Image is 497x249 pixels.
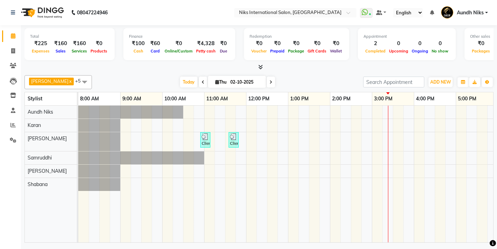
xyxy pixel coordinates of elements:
[387,40,410,48] div: 0
[286,49,306,54] span: Package
[30,49,51,54] span: Expenses
[75,78,86,84] span: +5
[456,94,478,104] a: 5:00 PM
[77,3,108,22] b: 08047224946
[69,78,72,84] a: x
[250,34,344,40] div: Redemption
[414,94,436,104] a: 4:00 PM
[430,40,450,48] div: 0
[70,40,89,48] div: ₹160
[288,94,310,104] a: 1:00 PM
[250,49,268,54] span: Voucher
[163,94,188,104] a: 10:00 AM
[28,109,53,115] span: Aundh Niks
[30,34,109,40] div: Total
[28,122,41,128] span: Karan
[78,94,101,104] a: 8:00 AM
[89,49,109,54] span: Products
[428,77,453,87] button: ADD NEW
[430,79,451,85] span: ADD NEW
[70,49,89,54] span: Services
[54,49,67,54] span: Sales
[214,79,228,85] span: Thu
[328,40,344,48] div: ₹0
[286,40,306,48] div: ₹0
[163,49,194,54] span: Online/Custom
[457,9,484,16] span: Aundh Niks
[410,40,430,48] div: 0
[306,40,328,48] div: ₹0
[201,133,210,147] div: Client, TK01, 10:55 AM-11:10 AM, Natural Nails - Regular Nail Polish ([DEMOGRAPHIC_DATA]) (₹100)
[28,95,42,102] span: Stylist
[28,135,67,142] span: [PERSON_NAME]
[470,40,492,48] div: ₹0
[147,40,163,48] div: ₹60
[387,49,410,54] span: Upcoming
[121,94,143,104] a: 9:00 AM
[363,40,387,48] div: 2
[363,34,450,40] div: Appointment
[194,40,217,48] div: ₹4,328
[268,49,286,54] span: Prepaid
[363,77,424,87] input: Search Appointment
[129,34,230,40] div: Finance
[28,181,48,187] span: Shabana
[132,49,145,54] span: Cash
[30,40,51,48] div: ₹225
[246,94,271,104] a: 12:00 PM
[28,155,52,161] span: Samruddhi
[330,94,352,104] a: 2:00 PM
[31,78,69,84] span: [PERSON_NAME]
[217,40,230,48] div: ₹0
[51,40,70,48] div: ₹160
[180,77,197,87] span: Today
[268,40,286,48] div: ₹0
[228,77,263,87] input: 2025-10-02
[229,133,238,147] div: Client, TK02, 11:35 AM-11:50 AM, Threading - Eyebrows ([DEMOGRAPHIC_DATA]) (₹60)
[194,49,217,54] span: Petty cash
[204,94,230,104] a: 11:00 AM
[28,168,67,174] span: [PERSON_NAME]
[430,49,450,54] span: No show
[441,6,453,19] img: Aundh Niks
[372,94,394,104] a: 3:00 PM
[129,40,147,48] div: ₹100
[149,49,161,54] span: Card
[250,40,268,48] div: ₹0
[470,49,492,54] span: Packages
[18,3,66,22] img: logo
[328,49,344,54] span: Wallet
[306,49,328,54] span: Gift Cards
[218,49,229,54] span: Due
[410,49,430,54] span: Ongoing
[163,40,194,48] div: ₹0
[363,49,387,54] span: Completed
[89,40,109,48] div: ₹0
